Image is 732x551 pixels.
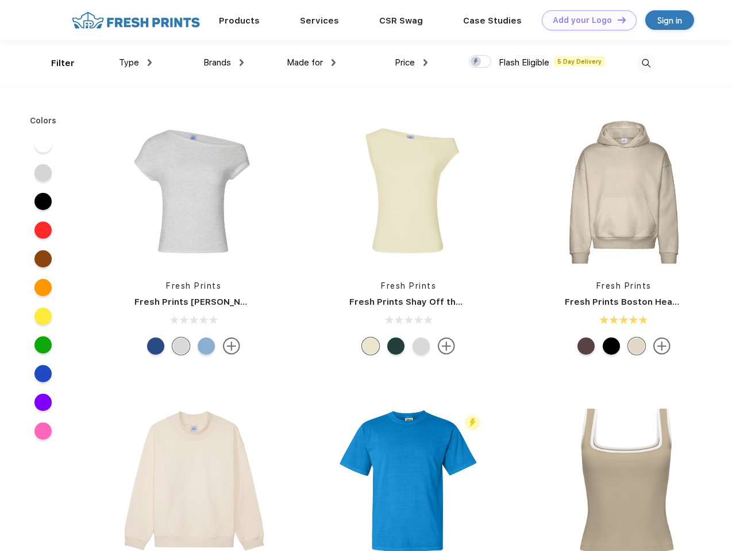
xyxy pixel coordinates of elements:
[645,10,694,30] a: Sign in
[438,337,455,355] img: more.svg
[381,281,436,290] a: Fresh Prints
[423,59,427,66] img: dropdown.png
[300,15,339,26] a: Services
[413,337,430,355] div: Ash Grey
[148,59,152,66] img: dropdown.png
[628,337,645,355] div: Sand
[637,54,656,73] img: desktop_search.svg
[387,337,404,355] div: Green
[465,415,480,430] img: flash_active_toggle.svg
[223,337,240,355] img: more.svg
[395,57,415,68] span: Price
[332,59,336,66] img: dropdown.png
[172,337,190,355] div: Ash Grey
[603,337,620,355] div: Black
[554,56,605,67] span: 5 Day Delivery
[596,281,652,290] a: Fresh Prints
[618,17,626,23] img: DT
[287,57,323,68] span: Made for
[21,115,66,127] div: Colors
[198,337,215,355] div: Light Blue
[68,10,203,30] img: fo%20logo%202.webp
[147,337,164,355] div: True Blue
[349,297,526,307] a: Fresh Prints Shay Off the Shoulder Tank
[203,57,231,68] span: Brands
[166,281,221,290] a: Fresh Prints
[657,14,682,27] div: Sign in
[332,116,485,269] img: func=resize&h=266
[117,116,270,269] img: func=resize&h=266
[379,15,423,26] a: CSR Swag
[653,337,671,355] img: more.svg
[499,57,549,68] span: Flash Eligible
[51,57,75,70] div: Filter
[219,15,260,26] a: Products
[362,337,379,355] div: Butter Yellow
[134,297,358,307] a: Fresh Prints [PERSON_NAME] Off the Shoulder Top
[577,337,595,355] div: Dark Chocolate mto
[240,59,244,66] img: dropdown.png
[553,15,612,25] div: Add your Logo
[548,116,700,269] img: func=resize&h=266
[119,57,139,68] span: Type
